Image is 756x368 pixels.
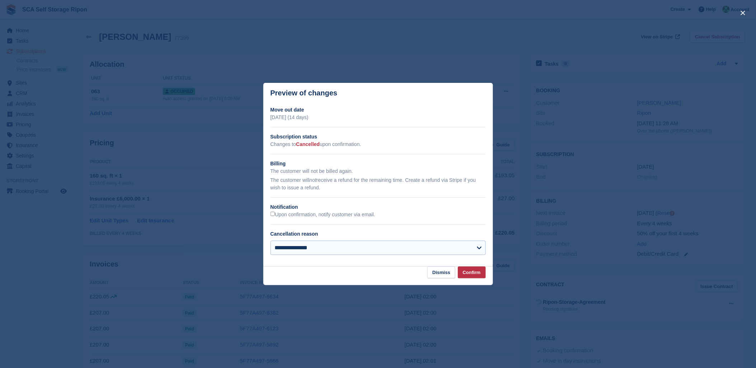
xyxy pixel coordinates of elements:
[271,231,318,237] label: Cancellation reason
[309,177,316,183] em: not
[271,141,486,148] p: Changes to upon confirmation.
[271,106,486,114] h2: Move out date
[296,141,320,147] span: Cancelled
[271,160,486,168] h2: Billing
[458,266,486,278] button: Confirm
[271,212,375,218] label: Upon confirmation, notify customer via email.
[271,89,338,97] p: Preview of changes
[737,7,749,19] button: close
[271,114,486,121] p: [DATE] (14 days)
[271,168,486,175] p: The customer will not be billed again.
[271,176,486,192] p: The customer will receive a refund for the remaining time. Create a refund via Stripe if you wish...
[271,212,275,216] input: Upon confirmation, notify customer via email.
[427,266,455,278] button: Dismiss
[271,203,486,211] h2: Notification
[271,133,486,141] h2: Subscription status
